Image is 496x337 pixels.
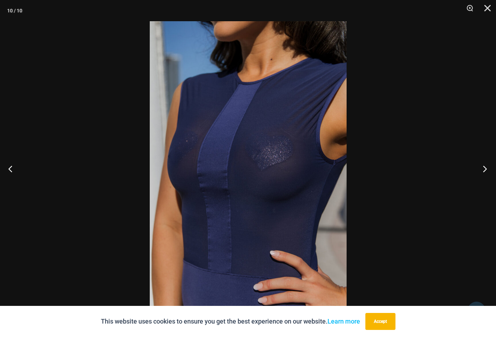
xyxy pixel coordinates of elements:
button: Accept [365,313,395,330]
button: Next [469,151,496,186]
img: Desire Me Navy 5192 Dress 14 [150,21,347,316]
p: This website uses cookies to ensure you get the best experience on our website. [101,316,360,327]
div: 10 / 10 [7,5,22,16]
a: Learn more [327,318,360,325]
